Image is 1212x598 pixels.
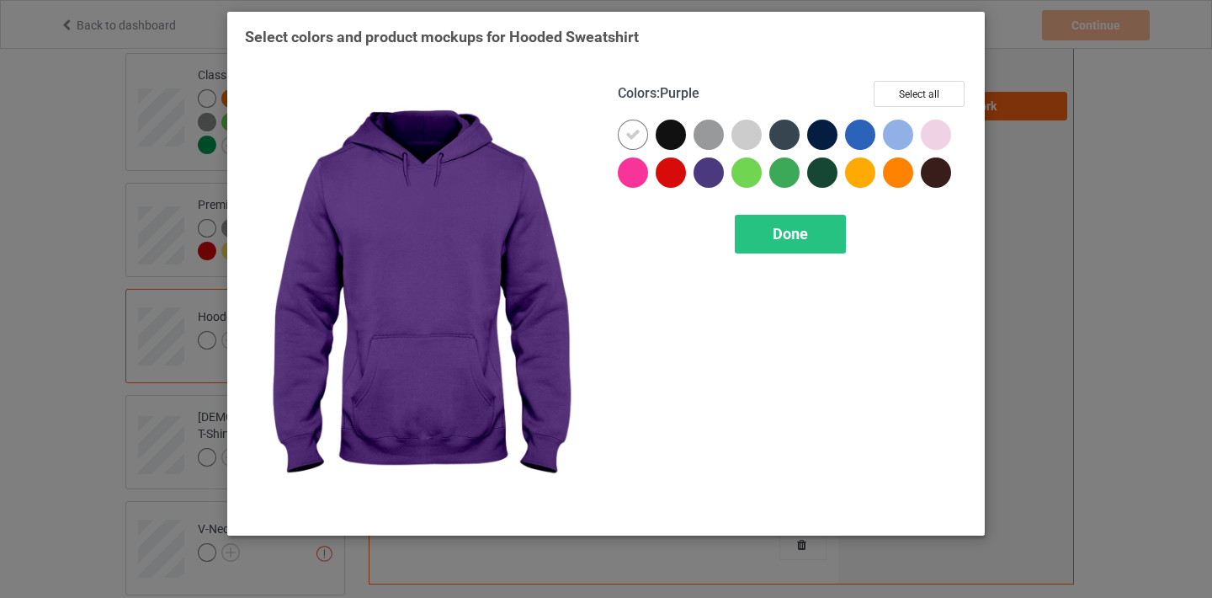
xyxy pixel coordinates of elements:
span: Select colors and product mockups for Hooded Sweatshirt [245,28,639,45]
button: Select all [874,81,965,107]
span: Done [773,225,808,243]
h4: : [618,85,699,103]
span: Colors [618,85,656,101]
span: Purple [660,85,699,101]
img: regular.jpg [245,81,594,518]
